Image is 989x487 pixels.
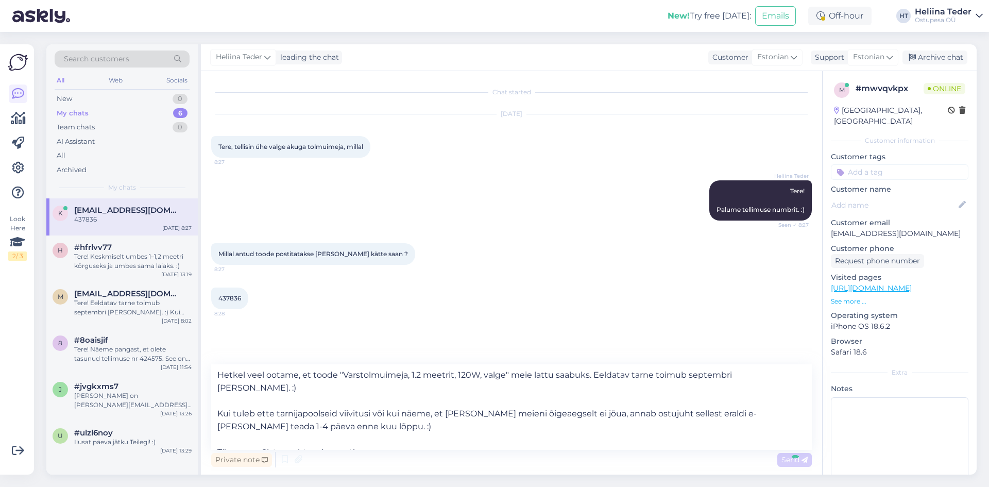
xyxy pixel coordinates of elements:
div: HT [896,9,911,23]
div: # mwvqvkpx [856,82,924,95]
span: 8 [58,339,62,347]
div: [DATE] [211,109,812,119]
div: All [55,74,66,87]
div: Customer [708,52,748,63]
span: 437836 [218,294,241,302]
p: Visited pages [831,272,968,283]
div: Off-hour [808,7,872,25]
span: m [58,293,63,300]
button: Emails [755,6,796,26]
div: Extra [831,368,968,377]
div: [DATE] 13:19 [161,271,192,278]
div: [DATE] 8:02 [162,317,192,325]
p: Safari 18.6 [831,347,968,358]
div: [DATE] 8:27 [162,224,192,232]
span: 8:28 [214,310,253,317]
p: See more ... [831,297,968,306]
div: 6 [173,108,187,119]
div: [PERSON_NAME] on [PERSON_NAME][EMAIL_ADDRESS][DOMAIN_NAME], 55979960. Ma hetkel kirjutan eesti ke... [74,391,192,410]
span: Estonian [757,52,789,63]
div: 0 [173,122,187,132]
span: Kristel325@gmail.com [74,206,181,215]
p: Customer tags [831,152,968,162]
span: h [58,246,63,254]
div: Ostupesa OÜ [915,16,971,24]
div: Tere! Eeldatav tarne toimub septembri [PERSON_NAME]. :) Kui tuleb ette tarnijapoolseid viivitusi ... [74,298,192,317]
p: Customer name [831,184,968,195]
div: [DATE] 11:54 [161,363,192,371]
div: leading the chat [276,52,339,63]
span: Search customers [64,54,129,64]
div: Look Here [8,214,27,261]
span: Seen ✓ 8:27 [770,221,809,229]
span: #jvgkxms7 [74,382,118,391]
div: 0 [173,94,187,104]
span: Millal antud toode postitatakse [PERSON_NAME] kätte saan ? [218,250,408,258]
span: Heliina Teder [216,52,262,63]
div: Team chats [57,122,95,132]
div: 2 / 3 [8,251,27,261]
div: Heliina Teder [915,8,971,16]
span: K [58,209,63,217]
div: Archive chat [902,51,967,64]
a: [URL][DOMAIN_NAME] [831,283,912,293]
span: Estonian [853,52,884,63]
div: Tere! Näeme pangast, et olete tasunud tellimuse nr 424575. See on aga juulikuu tellimus, mis on t... [74,345,192,363]
span: m [839,86,845,94]
div: [DATE] 13:26 [160,410,192,417]
span: Tere, tellisin úhe valge akuga tolmuimeja, millal [218,143,363,150]
div: Ilusat päeva jätku Teilegi! :) [74,438,192,447]
div: Support [811,52,844,63]
span: u [58,432,63,440]
p: Operating system [831,310,968,321]
span: Heliina Teder [770,172,809,180]
span: mamedovo934@gmail.com [74,289,181,298]
div: Try free [DATE]: [668,10,751,22]
p: Browser [831,336,968,347]
p: [EMAIL_ADDRESS][DOMAIN_NAME] [831,228,968,239]
div: [DATE] 13:29 [160,447,192,455]
span: My chats [108,183,136,192]
div: Tere! Keskmiselt umbes 1–1,2 meetri kõrguseks ja umbes sama laiaks. :) [74,252,192,271]
span: 8:27 [214,265,253,273]
div: AI Assistant [57,137,95,147]
div: Chat started [211,88,812,97]
p: Notes [831,383,968,394]
span: 8:27 [214,158,253,166]
div: My chats [57,108,89,119]
div: Web [107,74,125,87]
span: Online [924,83,965,94]
div: New [57,94,72,104]
div: Request phone number [831,254,924,268]
b: New! [668,11,690,21]
input: Add a tag [831,164,968,180]
span: #ulzl6noy [74,428,113,438]
p: Customer phone [831,243,968,254]
span: #8oaisjif [74,335,108,345]
a: Heliina TederOstupesa OÜ [915,8,983,24]
div: Customer information [831,136,968,145]
div: [GEOGRAPHIC_DATA], [GEOGRAPHIC_DATA] [834,105,948,127]
input: Add name [831,199,957,211]
div: Archived [57,165,87,175]
span: j [59,385,62,393]
span: #hfrlvv77 [74,243,112,252]
img: Askly Logo [8,53,28,72]
div: Socials [164,74,190,87]
div: All [57,150,65,161]
p: iPhone OS 18.6.2 [831,321,968,332]
div: 437836 [74,215,192,224]
p: Customer email [831,217,968,228]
